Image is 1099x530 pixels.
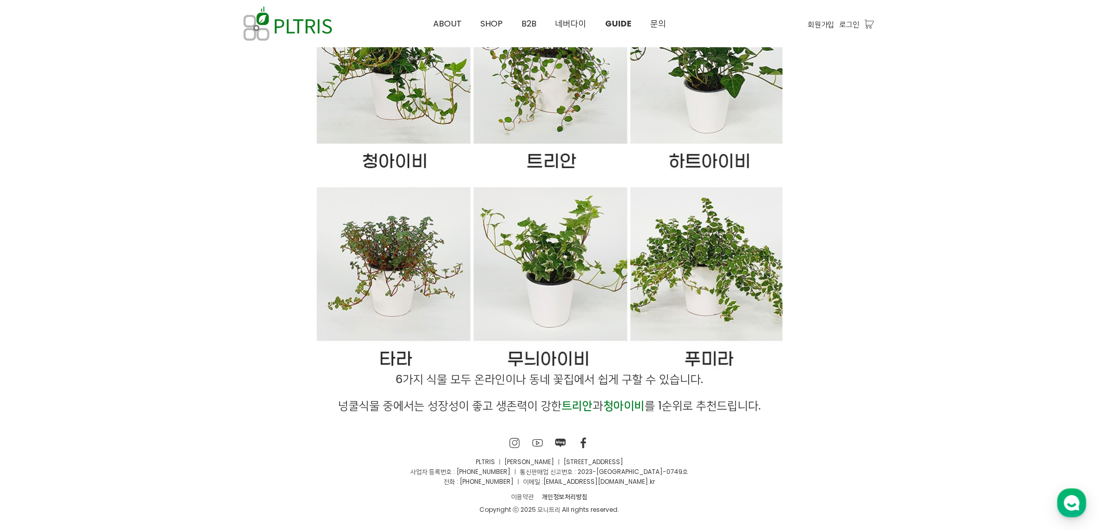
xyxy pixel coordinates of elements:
[396,371,704,387] span: 6가지 식물 모두 온라인이나 동네 꽃집에서 쉽게 구할 수 있습니다.
[338,398,761,414] span: 넝쿨식물 중에서는 성장성이 좋고 생존력이 강한 과 를 1순위로 추천드립니다.
[555,18,586,30] span: 네버다이
[546,1,596,47] a: 네버다이
[424,1,471,47] a: ABOUT
[538,491,592,502] a: 개인정보처리방침
[521,18,537,30] span: B2B
[650,18,666,30] span: 문의
[225,467,874,477] p: 사업자 등록번호 : [PHONE_NUMBER] ㅣ 통신판매업 신고번호 : 2023-[GEOGRAPHIC_DATA]-0749호
[160,345,173,353] span: 설정
[433,18,462,30] span: ABOUT
[480,18,503,30] span: SHOP
[134,329,199,355] a: 설정
[544,477,649,486] a: [EMAIL_ADDRESS][DOMAIN_NAME]
[471,1,512,47] a: SHOP
[561,398,593,414] strong: 트리안
[507,491,538,502] a: 이용약관
[69,329,134,355] a: 대화
[603,398,645,414] span: 청아이비
[596,1,641,47] a: GUIDE
[225,505,874,514] div: Copyright ⓒ 2025 모니트리 All rights reserved.
[840,19,860,30] a: 로그인
[3,329,69,355] a: 홈
[605,18,632,30] span: GUIDE
[95,345,108,354] span: 대화
[225,477,874,486] p: 전화 : [PHONE_NUMBER] ㅣ 이메일 : .kr
[225,457,874,467] p: PLTRIS ㅣ [PERSON_NAME] ㅣ [STREET_ADDRESS]
[808,19,835,30] a: 회원가입
[512,1,546,47] a: B2B
[641,1,675,47] a: 문의
[33,345,39,353] span: 홈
